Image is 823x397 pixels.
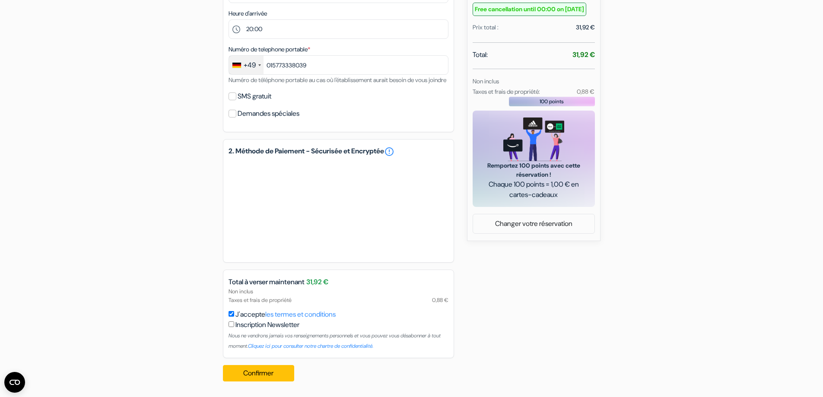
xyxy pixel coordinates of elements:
[572,50,595,59] strong: 31,92 €
[503,118,564,161] img: gift_card_hero_new.png
[223,287,454,304] div: Non inclus Taxes et frais de propriété
[223,365,295,381] button: Confirmer
[229,55,448,75] input: 1512 3456789
[229,45,310,54] label: Numéro de telephone portable
[229,277,305,287] span: Total à verser maintenant
[238,90,271,102] label: SMS gratuit
[576,23,595,32] div: 31,92 €
[235,320,299,330] label: Inscription Newsletter
[473,88,540,95] small: Taxes et frais de propriété:
[540,98,564,105] span: 100 points
[229,9,267,18] label: Heure d'arrivée
[432,296,448,304] span: 0,88 €
[473,50,488,60] span: Total:
[227,159,450,257] iframe: Cadre de saisie sécurisé pour le paiement
[229,332,441,349] small: Nous ne vendrons jamais vos renseignements personnels et vous pouvez vous désabonner à tout moment.
[248,343,373,349] a: Cliquez ici pour consulter notre chartre de confidentialité.
[244,60,256,70] div: +49
[473,3,586,16] small: Free cancellation until 00:00 on [DATE]
[577,88,594,95] small: 0,88 €
[238,108,299,120] label: Demandes spéciales
[473,77,499,85] small: Non inclus
[473,216,594,232] a: Changer votre réservation
[483,161,585,179] span: Remportez 100 points avec cette réservation !
[473,23,499,32] div: Prix total :
[306,277,328,287] span: 31,92 €
[483,179,585,200] span: Chaque 100 points = 1,00 € en cartes-cadeaux
[235,309,336,320] label: J'accepte
[384,146,394,157] a: error_outline
[229,146,448,157] h5: 2. Méthode de Paiement - Sécurisée et Encryptée
[265,310,336,319] a: les termes et conditions
[229,56,264,74] div: Germany (Deutschland): +49
[4,372,25,393] button: CMP-Widget öffnen
[229,76,446,84] small: Numéro de téléphone portable au cas où l'établissement aurait besoin de vous joindre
